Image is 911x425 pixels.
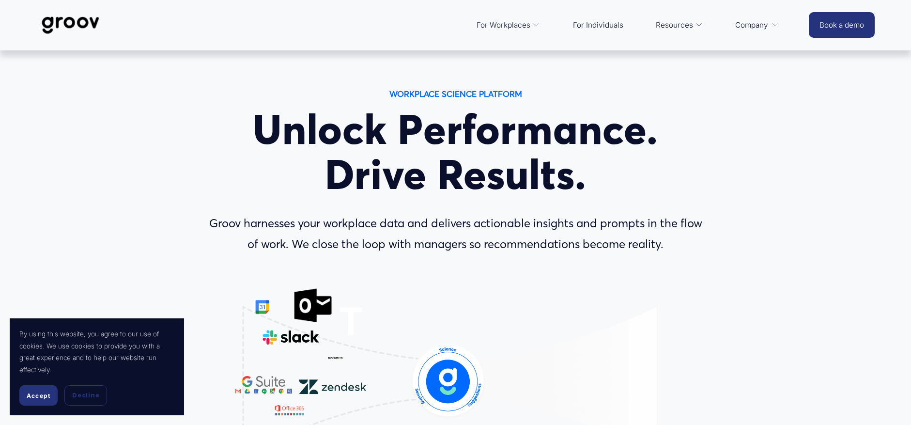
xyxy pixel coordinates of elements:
[651,14,708,37] a: folder dropdown
[10,318,184,415] section: Cookie banner
[389,89,522,99] strong: WORKPLACE SCIENCE PLATFORM
[568,14,628,37] a: For Individuals
[656,18,693,32] span: Resources
[477,18,530,32] span: For Workplaces
[36,9,105,41] img: Groov | Workplace Science Platform | Unlock Performance | Drive Results
[19,328,174,376] p: By using this website, you agree to our use of cookies. We use cookies to provide you with a grea...
[202,213,709,255] p: Groov harnesses your workplace data and delivers actionable insights and prompts in the flow of w...
[472,14,545,37] a: folder dropdown
[27,392,50,399] span: Accept
[64,385,107,406] button: Decline
[202,107,709,197] h1: Unlock Performance. Drive Results.
[809,12,875,38] a: Book a demo
[730,14,783,37] a: folder dropdown
[72,391,99,400] span: Decline
[19,385,58,406] button: Accept
[735,18,768,32] span: Company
